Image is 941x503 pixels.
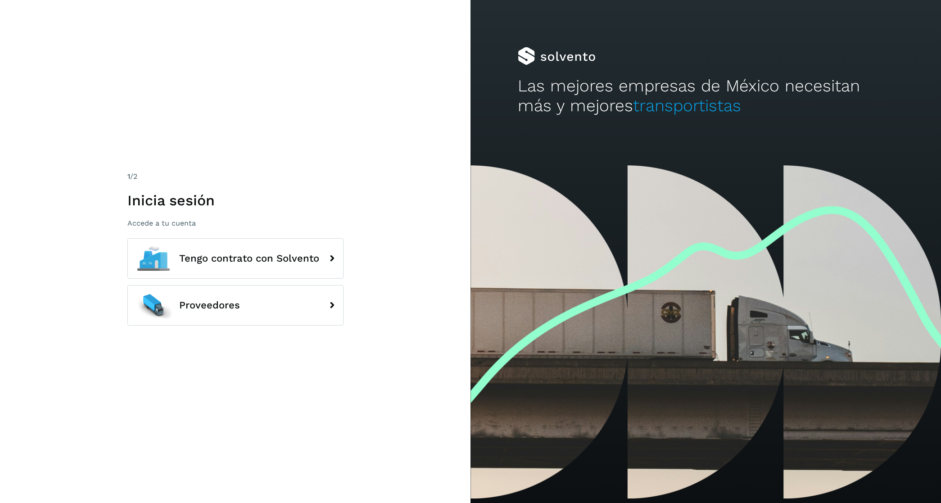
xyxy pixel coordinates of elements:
[127,192,344,209] h1: Inicia sesión
[127,219,344,227] p: Accede a tu cuenta
[633,96,741,115] span: transportistas
[127,172,130,181] span: 1
[179,253,319,264] span: Tengo contrato con Solvento
[127,171,344,182] div: /2
[518,76,894,116] h2: Las mejores empresas de México necesitan más y mejores
[127,285,344,326] button: Proveedores
[179,300,240,311] span: Proveedores
[127,238,344,279] button: Tengo contrato con Solvento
